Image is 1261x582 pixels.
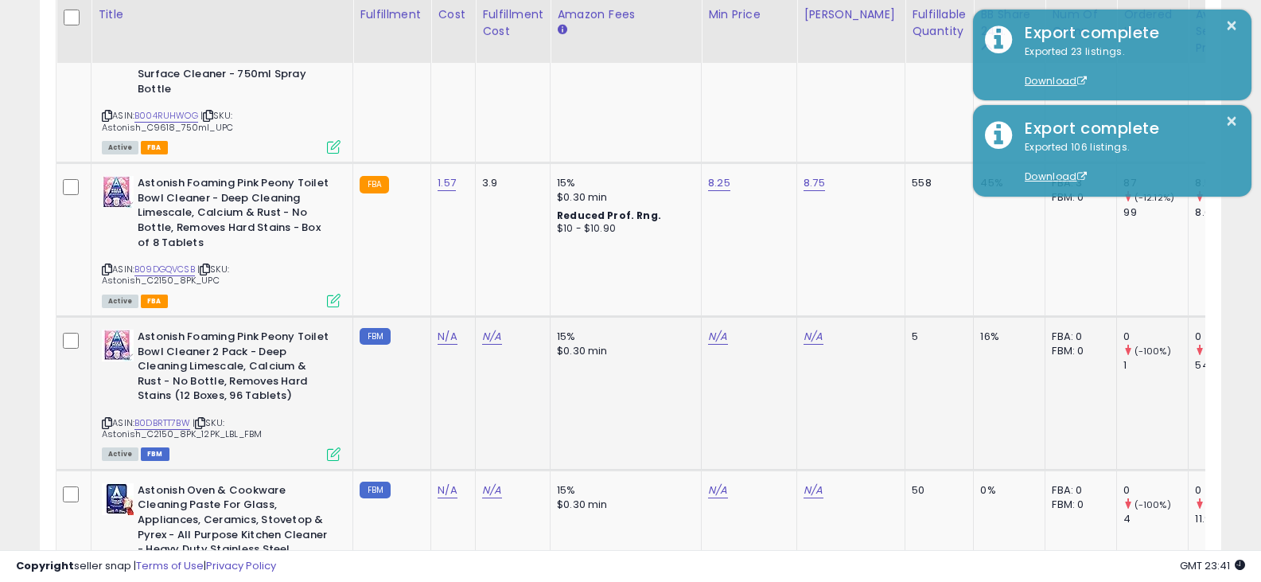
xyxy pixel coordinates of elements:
div: BB Share 24h. [980,6,1038,40]
span: All listings currently available for purchase on Amazon [102,141,138,154]
span: FBM [141,447,169,461]
a: N/A [482,329,501,345]
small: FBM [360,482,391,498]
a: N/A [708,329,727,345]
div: 15% [557,483,689,498]
strong: Copyright [16,558,74,573]
a: B09DGQVCSB [134,263,195,276]
div: Cost [438,6,469,23]
div: ASIN: [102,330,341,459]
small: (-100%) [1135,345,1171,357]
div: 15% [557,176,689,190]
div: $0.30 min [557,344,689,358]
a: N/A [804,482,823,498]
div: ASIN: [102,176,341,306]
img: 51QQD2ioJ8L._SL40_.jpg [102,176,134,208]
div: 11.99 [1195,512,1259,526]
span: | SKU: Astonish_C2150_8PK_12PK_LBL_FBM [102,416,262,440]
small: FBA [360,176,389,193]
div: Export complete [1013,117,1240,140]
div: 8.68 [1195,205,1259,220]
a: N/A [708,482,727,498]
b: Astonish Foaming Pink Peony Toilet Bowl Cleaner - Deep Cleaning Limescale, Calcium & Rust - No Bo... [138,176,331,254]
div: Num of Comp. [1052,6,1110,40]
div: 0 [1123,483,1188,498]
a: N/A [438,329,457,345]
div: FBM: 0 [1052,190,1104,205]
small: FBM [360,328,391,345]
div: Exported 106 listings. [1013,140,1240,185]
button: × [1225,111,1238,131]
b: Astonish Foaming Pink Peony Toilet Bowl Cleaner 2 Pack - Deep Cleaning Limescale, Calcium & Rust ... [138,330,331,408]
div: 16% [980,330,1033,344]
small: (-12.12%) [1135,191,1174,204]
a: Terms of Use [136,558,204,573]
span: FBA [141,295,168,308]
div: 558 [912,176,961,190]
a: B004RUHWOG [134,109,198,123]
button: × [1225,16,1238,36]
div: $10 - $10.90 [557,222,689,236]
a: N/A [804,329,823,345]
span: All listings currently available for purchase on Amazon [102,447,138,461]
a: N/A [438,482,457,498]
img: 41lUuKaCjCL._SL40_.jpg [102,483,134,515]
div: 15% [557,330,689,344]
div: 54.99 [1195,358,1259,373]
div: Title [98,6,346,23]
div: $0.30 min [557,190,689,205]
a: B0DBRTT7BW [134,416,190,430]
div: Ordered Items [1123,6,1181,40]
a: N/A [482,482,501,498]
div: 1 [1123,358,1188,373]
a: Privacy Policy [206,558,276,573]
div: 4 [1123,512,1188,526]
a: 1.57 [438,175,456,191]
div: Fulfillment [360,6,424,23]
div: FBA: 0 [1052,330,1104,344]
div: seller snap | | [16,559,276,574]
div: Min Price [708,6,790,23]
span: FBA [141,141,168,154]
div: 99 [1123,205,1188,220]
div: FBM: 0 [1052,498,1104,512]
div: Avg Selling Price [1195,6,1253,57]
span: All listings currently available for purchase on Amazon [102,295,138,308]
div: FBA: 0 [1052,483,1104,498]
span: | SKU: Astonish_C9618_750ml_UPC [102,109,233,133]
div: Fulfillment Cost [482,6,543,40]
small: Amazon Fees. [557,23,566,37]
a: 8.25 [708,175,730,191]
div: 5 [912,330,961,344]
div: Amazon Fees [557,6,695,23]
small: (-100%) [1135,498,1171,511]
div: 0 [1123,330,1188,344]
div: 0% [980,483,1033,498]
img: 51FooLqVbRL._SL40_.jpg [102,330,134,361]
div: $0.30 min [557,498,689,512]
span: 2025-09-15 23:41 GMT [1180,558,1245,573]
div: FBM: 0 [1052,344,1104,358]
div: Export complete [1013,21,1240,45]
div: 3.9 [482,176,538,190]
div: 50 [912,483,961,498]
div: 0 [1195,483,1259,498]
span: | SKU: Astonish_C2150_8PK_UPC [102,263,229,287]
div: Exported 23 listings. [1013,45,1240,89]
a: Download [1025,170,1087,183]
b: Reduced Prof. Rng. [557,209,661,222]
div: 0 [1195,330,1259,344]
a: 8.75 [804,175,825,191]
div: Fulfillable Quantity [912,6,967,40]
a: Download [1025,74,1087,88]
div: [PERSON_NAME] [804,6,898,23]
